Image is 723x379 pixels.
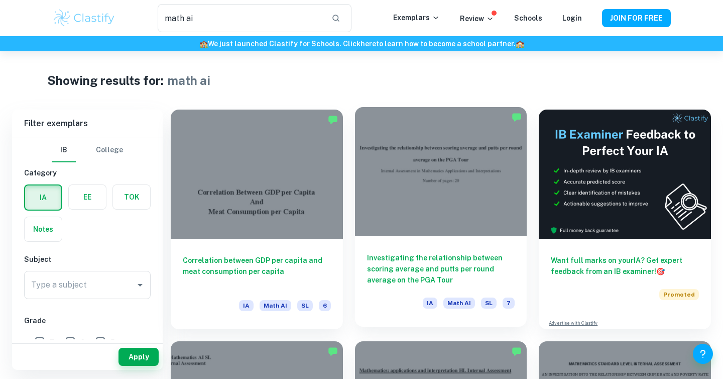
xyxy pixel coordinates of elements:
span: IA [423,298,437,309]
span: 5 [110,336,115,347]
span: 🎯 [656,267,665,275]
p: Review [460,13,494,24]
span: 🏫 [199,40,208,48]
button: EE [69,185,106,209]
button: Open [133,278,147,292]
img: Marked [328,115,338,125]
button: TOK [113,185,150,209]
h1: Showing results for: [47,71,164,89]
span: IA [239,300,254,311]
span: SL [297,300,313,311]
span: 6 [80,336,85,347]
div: Filter type choice [52,138,123,162]
img: Marked [328,346,338,356]
button: Notes [25,217,62,241]
p: Exemplars [393,12,440,23]
button: IA [25,185,61,210]
h6: We just launched Clastify for Schools. Click to learn how to become a school partner. [2,38,721,49]
a: Advertise with Clastify [549,320,597,327]
span: SL [481,298,497,309]
a: Correlation between GDP per capita and meat consumption per capitaIAMath AISL6 [171,110,343,329]
h6: Filter exemplars [12,110,163,138]
span: 🏫 [516,40,524,48]
img: Clastify logo [52,8,116,28]
a: Investigating the relationship between scoring average and putts per round average on the PGA Tou... [355,110,527,329]
input: Search for any exemplars... [158,4,323,32]
span: Math AI [260,300,291,311]
h6: Category [24,167,151,178]
h6: Subject [24,254,151,265]
button: JOIN FOR FREE [602,9,671,27]
span: 7 [50,336,54,347]
button: Help and Feedback [693,344,713,364]
h6: Correlation between GDP per capita and meat consumption per capita [183,255,331,288]
img: Thumbnail [539,110,711,239]
a: Login [562,14,582,22]
h6: Investigating the relationship between scoring average and putts per round average on the PGA Tour [367,252,515,286]
img: Marked [512,346,522,356]
button: College [96,138,123,162]
span: Math AI [443,298,475,309]
h1: math ai [168,71,210,89]
a: here [360,40,376,48]
span: Promoted [659,289,699,300]
button: IB [52,138,76,162]
img: Marked [512,112,522,122]
span: 7 [503,298,515,309]
h6: Grade [24,315,151,326]
h6: Want full marks on your IA ? Get expert feedback from an IB examiner! [551,255,699,277]
span: 6 [319,300,331,311]
button: Apply [118,348,159,366]
a: Schools [514,14,542,22]
a: Want full marks on yourIA? Get expert feedback from an IB examiner!PromotedAdvertise with Clastify [539,110,711,329]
